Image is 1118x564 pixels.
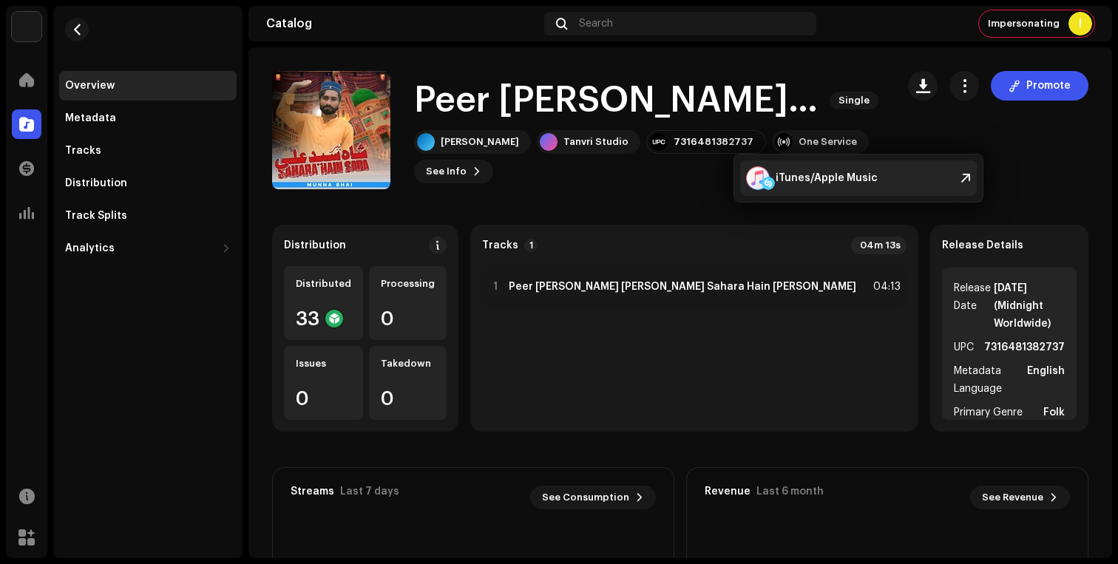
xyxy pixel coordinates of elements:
button: See Info [414,160,493,183]
div: Overview [65,80,115,92]
div: Tanvri Studio [563,136,629,148]
span: See Revenue [982,483,1043,512]
strong: Peer [PERSON_NAME] [PERSON_NAME] Sahara Hain [PERSON_NAME] [509,281,856,293]
span: Single [830,92,878,109]
button: Promote [991,71,1088,101]
div: I [1068,12,1092,35]
div: Last 6 month [756,486,824,497]
h1: Peer [PERSON_NAME] [PERSON_NAME] Sahara Hain [PERSON_NAME] [414,77,818,124]
div: Analytics [65,242,115,254]
div: Catalog [266,18,538,30]
strong: Folk [1043,404,1065,421]
button: See Consumption [530,486,656,509]
div: One Service [799,136,857,148]
span: Metadata Language [954,362,1024,398]
span: Impersonating [988,18,1060,30]
div: Streams [291,486,334,497]
div: Metadata [65,112,116,124]
div: Processing [381,278,435,290]
span: Promote [1026,71,1071,101]
div: 7316481382737 [674,136,753,148]
re-m-nav-item: Overview [59,71,237,101]
span: Search [579,18,613,30]
img: bb356b9b-6e90-403f-adc8-c282c7c2e227 [12,12,41,41]
strong: 7316481382737 [984,339,1065,356]
div: Distribution [284,239,346,251]
div: 04m 13s [851,237,907,254]
span: Primary Genre [954,404,1023,421]
button: See Revenue [970,486,1070,509]
div: Takedown [381,358,435,370]
span: See Consumption [542,483,629,512]
re-m-nav-item: Metadata [59,103,237,133]
div: Tracks [65,145,101,157]
div: [PERSON_NAME] [441,136,519,148]
span: UPC [954,339,974,356]
div: 04:13 [868,278,901,296]
div: iTunes/Apple Music [776,172,878,184]
div: Last 7 days [340,486,399,497]
strong: Release Details [942,239,1023,251]
div: Issues [296,358,351,370]
re-m-nav-item: Distribution [59,169,237,198]
strong: [DATE] (Midnight Worldwide) [994,279,1065,333]
strong: Tracks [482,239,518,251]
span: Release Date [954,279,991,333]
span: See Info [426,157,467,186]
div: Distribution [65,177,127,189]
strong: English [1027,362,1065,398]
div: Revenue [705,486,751,497]
p-badge: 1 [524,239,538,252]
div: Track Splits [65,210,127,222]
re-m-nav-dropdown: Analytics [59,234,237,263]
re-m-nav-item: Tracks [59,136,237,166]
re-m-nav-item: Track Splits [59,201,237,231]
div: Distributed [296,278,351,290]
